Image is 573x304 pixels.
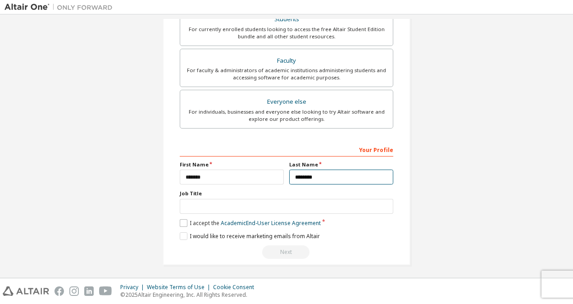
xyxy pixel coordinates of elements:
[186,13,387,26] div: Students
[186,108,387,123] div: For individuals, businesses and everyone else looking to try Altair software and explore our prod...
[289,161,393,168] label: Last Name
[99,286,112,296] img: youtube.svg
[5,3,117,12] img: Altair One
[186,26,387,40] div: For currently enrolled students looking to access the free Altair Student Edition bundle and all ...
[180,190,393,197] label: Job Title
[120,291,259,299] p: © 2025 Altair Engineering, Inc. All Rights Reserved.
[180,219,321,227] label: I accept the
[186,67,387,81] div: For faculty & administrators of academic institutions administering students and accessing softwa...
[147,284,213,291] div: Website Terms of Use
[180,232,320,240] label: I would like to receive marketing emails from Altair
[3,286,49,296] img: altair_logo.svg
[69,286,79,296] img: instagram.svg
[186,96,387,108] div: Everyone else
[180,161,284,168] label: First Name
[180,142,393,157] div: Your Profile
[221,219,321,227] a: Academic End-User License Agreement
[120,284,147,291] div: Privacy
[84,286,94,296] img: linkedin.svg
[180,245,393,259] div: Email already exists
[186,55,387,67] div: Faculty
[55,286,64,296] img: facebook.svg
[213,284,259,291] div: Cookie Consent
